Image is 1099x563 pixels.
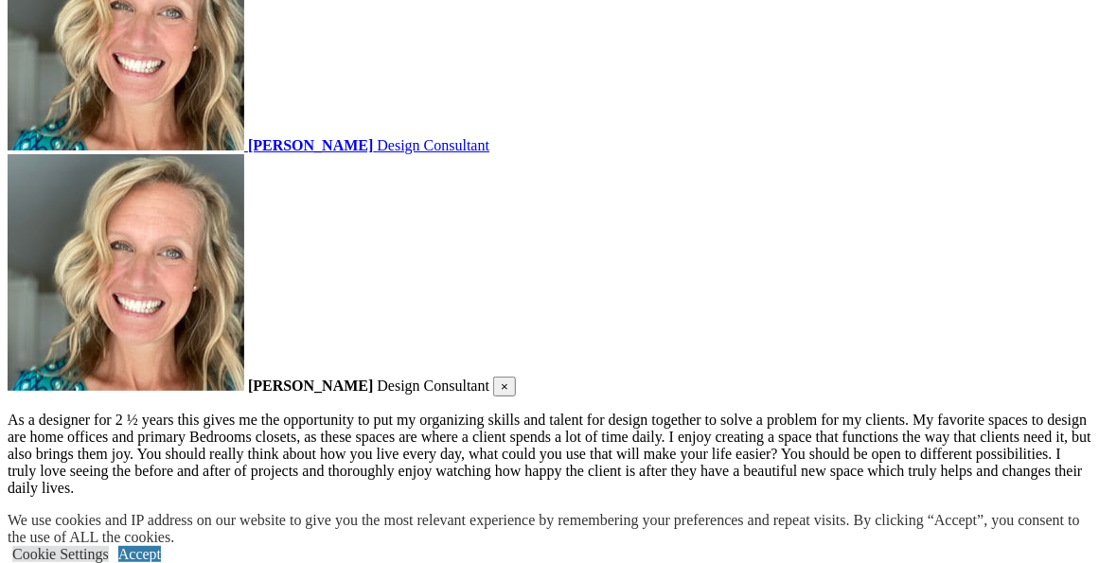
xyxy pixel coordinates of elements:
[118,546,161,562] a: Accept
[493,377,516,396] button: Close
[377,137,489,153] span: Design Consultant
[8,412,1091,497] p: As a designer for 2 ½ years this gives me the opportunity to put my organizing skills and talent ...
[8,154,244,391] img: closet factory designer Alyson-Strickland-pic
[501,379,508,394] span: ×
[377,378,489,394] span: Design Consultant
[248,378,373,394] strong: [PERSON_NAME]
[8,512,1099,546] div: We use cookies and IP address on our website to give you the most relevant experience by remember...
[12,546,109,562] a: Cookie Settings
[248,137,373,153] strong: [PERSON_NAME]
